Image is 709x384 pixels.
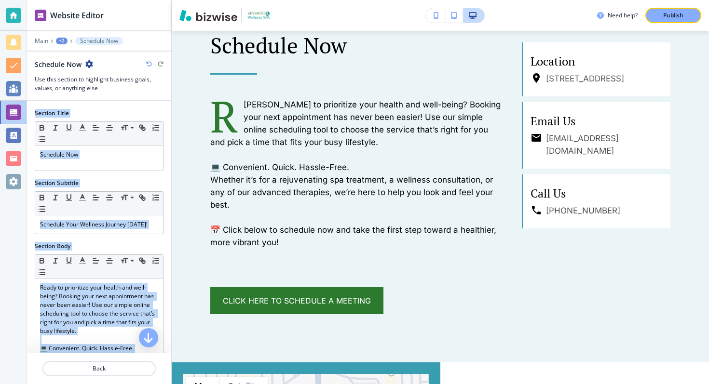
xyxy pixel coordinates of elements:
p: Ready to prioritize your health and well-being? Booking your next appointment has never been easi... [40,283,158,335]
span: R [210,94,244,138]
a: Click Here to Schedule a Meeting [210,287,383,314]
p: Back [43,364,155,373]
span: Click Here to Schedule a Meeting [223,295,371,306]
button: Back [42,361,156,376]
p: Schedule Now [40,150,158,159]
h2: Section Title [35,109,69,118]
p: Whether it’s for a rejuvenating spa treatment, a wellness consultation, or any of our advanced th... [210,173,503,211]
p: [PERSON_NAME] to prioritize your health and well-being? Booking your next appointment has never b... [210,98,503,148]
a: Call Us[PHONE_NUMBER] [522,174,670,228]
h6: [PHONE_NUMBER] [546,204,620,217]
h5: Email Us [531,114,663,128]
img: Your Logo [246,10,272,20]
h3: Use this section to highlight business goals, values, or anything else [35,75,164,93]
h5: Call Us [531,186,663,200]
p: 📅 Click below to schedule now and take the first step toward a healthier, more vibrant you! [210,224,503,249]
h2: Schedule Now [35,59,82,69]
p: 💻 Convenient. Quick. Hassle-Free. [210,161,503,173]
a: Location[STREET_ADDRESS] [522,42,670,96]
button: Schedule Now [75,37,123,45]
h2: Section Subtitle [35,179,79,187]
button: +2 [56,38,68,44]
h6: [STREET_ADDRESS] [546,72,624,85]
h2: Website Editor [50,10,104,21]
h6: [EMAIL_ADDRESS][DOMAIN_NAME] [546,132,663,157]
h5: Location [531,54,663,68]
p: Schedule Your Wellness Journey [DATE]! [40,220,158,229]
p: Schedule Now [80,38,118,44]
img: editor icon [35,10,46,21]
h3: Need help? [608,11,638,20]
h2: Section Body [35,242,70,251]
button: Publish [645,8,701,23]
a: Email Us[EMAIL_ADDRESS][DOMAIN_NAME] [522,102,670,169]
p: Schedule Now [210,33,503,58]
p: 💻 Convenient. Quick. Hassle-Free. [40,344,158,353]
p: Publish [663,11,683,20]
img: Bizwise Logo [179,10,237,21]
button: Main [35,38,48,44]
